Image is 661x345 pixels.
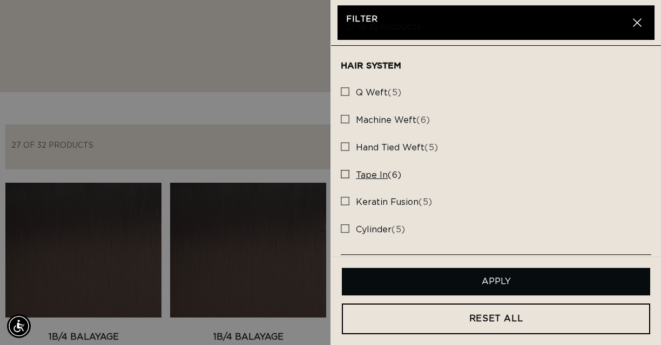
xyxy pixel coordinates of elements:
[356,116,416,125] span: machine weft
[356,224,406,236] span: (5)
[356,170,402,181] span: (6)
[356,143,424,152] span: hand tied weft
[356,88,388,97] span: q weft
[356,142,439,154] span: (5)
[342,303,650,334] a: RESET ALL
[7,314,31,338] div: Accessibility Menu
[356,198,419,206] span: keratin fusion
[356,197,433,208] span: (5)
[346,25,629,31] p: 27 of 32 products
[356,115,430,126] span: (6)
[341,60,651,71] h3: Hair System
[356,171,388,180] span: tape in
[356,225,392,234] span: cylinder
[342,268,650,295] button: Apply
[607,293,661,345] iframe: Chat Widget
[356,87,402,99] span: (5)
[346,14,629,25] h2: Filter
